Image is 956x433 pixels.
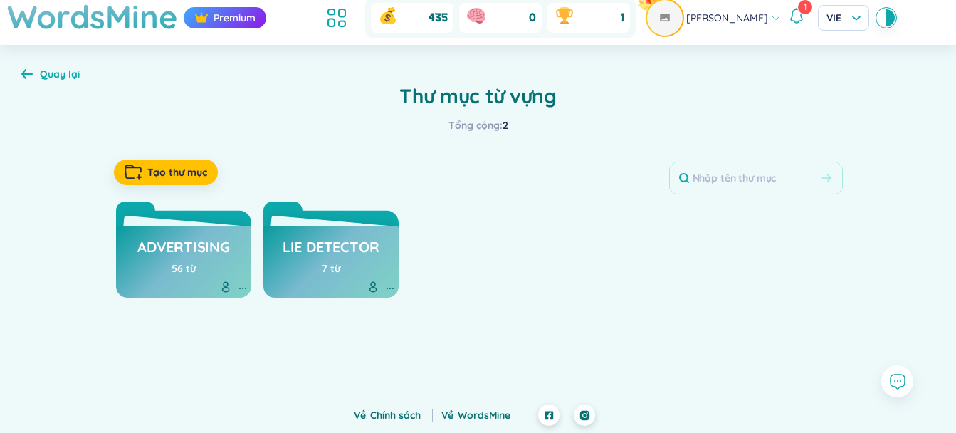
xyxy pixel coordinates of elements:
span: 2 [503,119,508,132]
h3: Advertising [137,237,230,264]
a: Chính sách [370,409,433,422]
a: Quay lại [21,69,80,82]
span: [PERSON_NAME] [686,10,768,26]
h3: Lie Detector [283,237,379,264]
input: Nhập tên thư mục [670,162,811,194]
div: 7 từ [322,261,340,276]
h2: Thư mục từ vựng [114,83,843,109]
span: Tổng cộng : [448,119,503,132]
img: crown icon [194,11,209,25]
span: Tạo thư mục [147,165,207,179]
span: 435 [429,10,448,26]
a: Advertising [137,234,230,261]
div: Về [441,407,522,423]
div: Về [354,407,433,423]
button: Tạo thư mục [114,160,218,185]
div: Quay lại [40,66,80,82]
span: 0 [529,10,536,26]
span: 1 [804,1,807,12]
span: VIE [826,11,861,25]
div: 56 từ [172,261,196,276]
span: 1 [621,10,624,26]
a: WordsMine [458,409,522,422]
a: Lie Detector [283,234,379,261]
div: Premium [184,7,266,28]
